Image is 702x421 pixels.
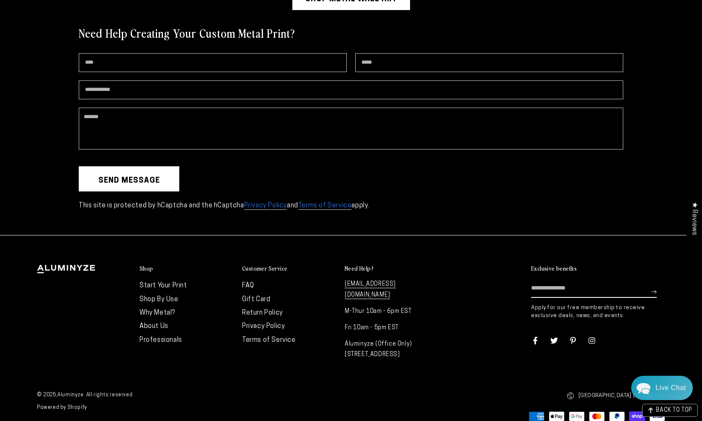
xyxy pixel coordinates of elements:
summary: Customer Service [242,265,336,273]
a: Why Metal? [139,310,175,316]
a: Shop By Use [139,296,178,303]
p: Aluminyze (Office Only) [STREET_ADDRESS] [345,339,439,360]
a: Start Your Print [139,282,187,289]
h2: Exclusive benefits [531,265,577,272]
h2: Need Help Creating Your Custom Metal Print? [79,25,295,40]
span: [GEOGRAPHIC_DATA] (USD $) [578,391,653,400]
p: Apply for our free membership to receive exclusive deals, news, and events. [531,304,665,319]
a: Privacy Policy [242,323,285,330]
a: Return Policy [242,310,283,316]
a: FAQ [242,282,254,289]
p: This site is protected by hCaptcha and the hCaptcha and apply. [79,200,623,212]
span: BACK TO TOP [656,408,692,413]
button: [GEOGRAPHIC_DATA] (USD $) [567,387,665,405]
p: Fri 10am - 5pm EST [345,323,439,333]
summary: Shop [139,265,234,273]
h2: Shop [139,265,153,272]
a: Gift Card [242,296,270,303]
button: Send message [79,166,179,191]
h2: Need Help? [345,265,374,272]
h2: Customer Service [242,265,287,272]
a: [EMAIL_ADDRESS][DOMAIN_NAME] [345,281,396,299]
a: Aluminyze [57,393,83,398]
a: Powered by Shopify [37,405,87,410]
a: Professionals [139,337,182,344]
div: Click to open Judge.me floating reviews tab [686,195,702,242]
a: About Us [139,323,168,330]
summary: Need Help? [345,265,439,273]
button: Subscribe [651,279,657,304]
div: Chat widget toggle [631,376,693,400]
div: Contact Us Directly [656,376,686,400]
p: M-Thur 10am - 6pm EST [345,306,439,317]
small: © 2025, . All rights reserved. [37,389,351,402]
a: Privacy Policy [244,202,287,210]
a: Terms of Service [242,337,296,344]
a: Terms of Service [298,202,352,210]
summary: Exclusive benefits [531,265,665,273]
